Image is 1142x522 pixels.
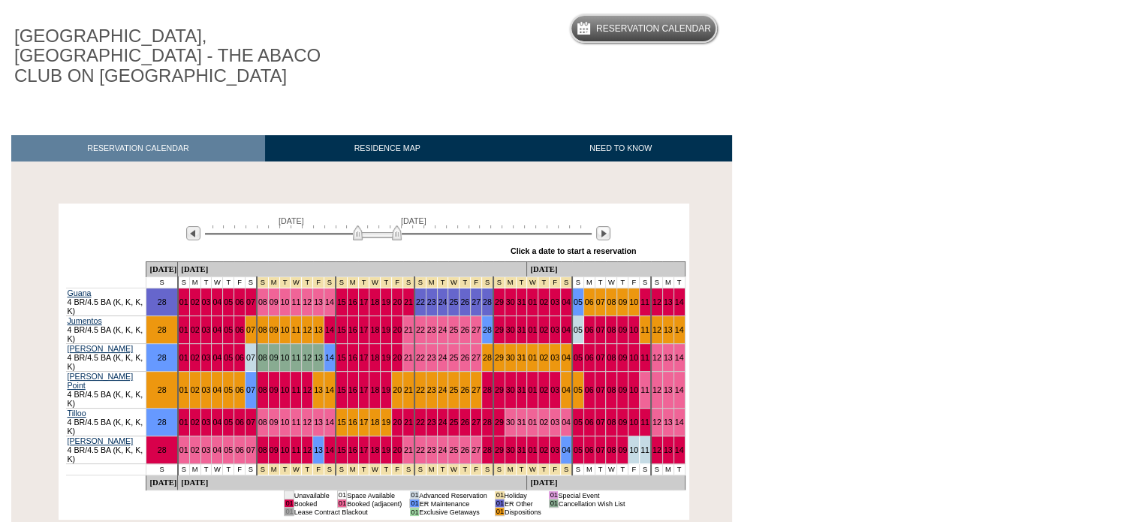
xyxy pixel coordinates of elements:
[596,325,605,334] a: 07
[348,418,357,427] a: 16
[146,277,178,288] td: S
[370,353,379,362] a: 18
[381,353,390,362] a: 19
[517,297,526,306] a: 31
[337,418,346,427] a: 15
[550,297,559,306] a: 03
[416,445,425,454] a: 22
[158,325,167,334] a: 28
[291,325,300,334] a: 11
[224,445,233,454] a: 05
[360,325,369,334] a: 17
[246,297,255,306] a: 07
[640,445,649,454] a: 11
[270,445,279,454] a: 09
[607,445,616,454] a: 08
[393,385,402,394] a: 20
[235,385,244,394] a: 06
[562,445,571,454] a: 04
[596,226,610,240] img: Next
[629,297,638,306] a: 10
[472,385,481,394] a: 27
[506,325,515,334] a: 30
[360,297,369,306] a: 17
[325,353,334,362] a: 14
[212,277,223,288] td: W
[607,353,616,362] a: 08
[550,445,559,454] a: 03
[460,353,469,362] a: 26
[360,353,369,362] a: 17
[517,353,526,362] a: 31
[158,297,167,306] a: 28
[539,445,548,454] a: 02
[574,445,583,454] a: 05
[178,262,527,277] td: [DATE]
[291,445,300,454] a: 11
[258,297,267,306] a: 08
[416,297,425,306] a: 22
[314,353,323,362] a: 13
[337,445,346,454] a: 15
[449,297,458,306] a: 25
[381,385,390,394] a: 19
[675,445,684,454] a: 14
[472,297,481,306] a: 27
[325,385,334,394] a: 14
[212,385,221,394] a: 04
[460,325,469,334] a: 26
[179,385,188,394] a: 01
[189,277,200,288] td: M
[11,23,348,89] h1: [GEOGRAPHIC_DATA], [GEOGRAPHIC_DATA] - THE ABACO CLUB ON [GEOGRAPHIC_DATA]
[224,418,233,427] a: 05
[270,385,279,394] a: 09
[574,385,583,394] a: 05
[258,353,267,362] a: 08
[416,353,425,362] a: 22
[528,385,537,394] a: 01
[270,297,279,306] a: 09
[393,445,402,454] a: 20
[68,316,102,325] a: Jumentos
[472,418,481,427] a: 27
[191,445,200,454] a: 02
[427,297,436,306] a: 23
[179,297,188,306] a: 01
[517,385,526,394] a: 31
[460,385,469,394] a: 26
[68,288,92,297] a: Guana
[68,372,134,390] a: [PERSON_NAME] Point
[202,325,211,334] a: 03
[348,445,357,454] a: 16
[393,325,402,334] a: 20
[550,418,559,427] a: 03
[509,135,732,161] a: NEED TO KNOW
[404,445,413,454] a: 21
[585,418,594,427] a: 06
[314,418,323,427] a: 13
[618,353,627,362] a: 09
[618,297,627,306] a: 09
[438,325,447,334] a: 24
[550,385,559,394] a: 03
[585,385,594,394] a: 06
[585,325,594,334] a: 06
[652,353,661,362] a: 12
[517,418,526,427] a: 31
[427,385,436,394] a: 23
[246,353,255,362] a: 07
[539,385,548,394] a: 02
[618,445,627,454] a: 09
[438,418,447,427] a: 24
[235,445,244,454] a: 06
[506,418,515,427] a: 30
[404,385,413,394] a: 21
[438,353,447,362] a: 24
[337,353,346,362] a: 15
[146,262,178,277] td: [DATE]
[212,353,221,362] a: 04
[281,297,290,306] a: 10
[675,325,684,334] a: 14
[675,353,684,362] a: 14
[68,409,86,418] a: Tilloo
